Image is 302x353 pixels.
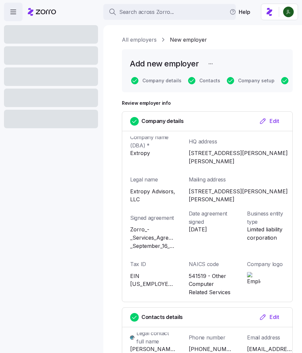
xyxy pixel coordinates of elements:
span: Tax ID [130,260,146,268]
button: Help [224,5,256,19]
button: Search across Zorro... [103,4,236,20]
img: Employer logo [247,272,260,285]
span: Search across Zorro... [119,8,174,16]
a: Contacts [187,77,220,84]
button: Contacts [188,77,220,84]
span: Signed agreement [130,214,174,222]
span: Contacts details [141,313,183,321]
a: New employer [170,36,207,44]
button: Company details [131,77,181,84]
h1: Review employer info [122,100,293,106]
span: Date agreement signed [189,210,234,226]
a: Company details [130,77,181,84]
div: Edit [259,313,279,321]
h1: Add new employer [130,59,199,69]
button: Edit [254,313,284,321]
span: Limited liability corporation [247,225,292,242]
button: Company setup [227,77,275,84]
img: d9b9d5af0451fe2f8c405234d2cf2198 [283,7,294,17]
span: Company setup [238,78,275,83]
span: Company name (DBA) * [130,133,176,150]
span: Legal contact full name [136,329,176,346]
span: Help [229,8,250,16]
span: 541519 - Other Computer Related Services [189,272,234,296]
a: All employers [122,36,157,44]
div: Edit [259,117,279,125]
span: NAICS code [189,260,219,268]
span: Legal name [130,176,158,184]
span: [DATE] [189,225,234,234]
span: Phone number [189,333,226,342]
button: Edit [254,117,284,125]
span: Business entity type [247,210,292,226]
span: [STREET_ADDRESS][PERSON_NAME][PERSON_NAME] [189,149,292,166]
span: EIN [US_EMPLOYER_IDENTIFICATION_NUMBER] [130,272,176,289]
span: Extropy [130,149,176,157]
span: Contacts [199,78,220,83]
span: [STREET_ADDRESS][PERSON_NAME][PERSON_NAME] [189,187,292,204]
span: Company logo [247,260,282,268]
span: Zorro_-_Services_Agreement_Extropy_LLC_-_September_16_2025_5_jeff_kirchick_ravit_gutman.pdf [130,225,176,250]
span: Email address [247,333,280,342]
span: Extropy Advisors, LLC [130,187,176,204]
span: Mailing address [189,176,226,184]
span: Company details [142,78,181,83]
span: HQ address [189,137,217,146]
a: Company setup [226,77,275,84]
span: Company details [141,117,183,125]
